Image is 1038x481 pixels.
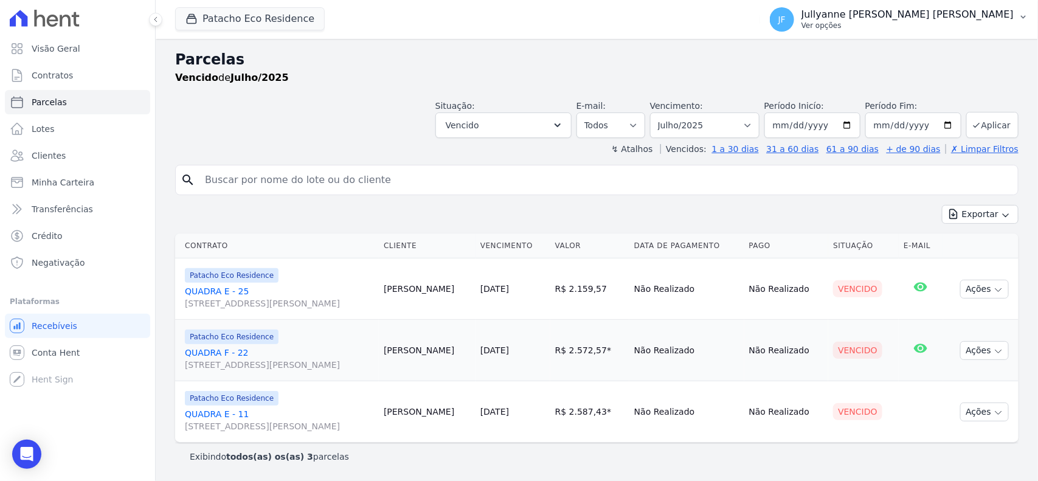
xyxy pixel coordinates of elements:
span: Contratos [32,69,73,81]
td: [PERSON_NAME] [379,258,476,320]
label: Período Fim: [865,100,961,112]
span: Negativação [32,257,85,269]
a: Visão Geral [5,36,150,61]
span: [STREET_ADDRESS][PERSON_NAME] [185,420,374,432]
a: [DATE] [480,407,509,417]
h2: Parcelas [175,49,1019,71]
a: Recebíveis [5,314,150,338]
a: Crédito [5,224,150,248]
th: Situação [828,234,899,258]
span: Transferências [32,203,93,215]
label: Vencidos: [660,144,707,154]
span: Patacho Eco Residence [185,330,279,344]
td: Não Realizado [629,320,744,381]
label: E-mail: [576,101,606,111]
a: 61 a 90 dias [826,144,879,154]
span: [STREET_ADDRESS][PERSON_NAME] [185,297,374,310]
span: Lotes [32,123,55,135]
button: Aplicar [966,112,1019,138]
span: Patacho Eco Residence [185,391,279,406]
td: Não Realizado [744,381,829,443]
div: Plataformas [10,294,145,309]
span: Patacho Eco Residence [185,268,279,283]
a: + de 90 dias [887,144,941,154]
span: Vencido [446,118,479,133]
span: Crédito [32,230,63,242]
button: JF Jullyanne [PERSON_NAME] [PERSON_NAME] Ver opções [760,2,1038,36]
span: Clientes [32,150,66,162]
a: [DATE] [480,345,509,355]
a: Conta Hent [5,341,150,365]
a: Parcelas [5,90,150,114]
span: Recebíveis [32,320,77,332]
div: Vencido [833,280,882,297]
span: Conta Hent [32,347,80,359]
label: Situação: [435,101,475,111]
a: Minha Carteira [5,170,150,195]
p: Exibindo parcelas [190,451,349,463]
p: Jullyanne [PERSON_NAME] [PERSON_NAME] [801,9,1014,21]
button: Patacho Eco Residence [175,7,325,30]
th: Pago [744,234,829,258]
p: de [175,71,289,85]
th: Data de Pagamento [629,234,744,258]
button: Ações [960,403,1009,421]
strong: Vencido [175,72,218,83]
span: [STREET_ADDRESS][PERSON_NAME] [185,359,374,371]
th: E-mail [899,234,943,258]
input: Buscar por nome do lote ou do cliente [198,168,1013,192]
span: Parcelas [32,96,67,108]
button: Vencido [435,112,572,138]
a: Negativação [5,251,150,275]
td: R$ 2.159,57 [550,258,629,320]
a: QUADRA F - 22[STREET_ADDRESS][PERSON_NAME] [185,347,374,371]
td: Não Realizado [629,381,744,443]
a: Lotes [5,117,150,141]
td: Não Realizado [744,258,829,320]
div: Vencido [833,403,882,420]
div: Vencido [833,342,882,359]
a: Clientes [5,144,150,168]
label: Período Inicío: [764,101,824,111]
th: Vencimento [476,234,550,258]
b: todos(as) os(as) 3 [226,452,313,462]
td: [PERSON_NAME] [379,381,476,443]
span: Minha Carteira [32,176,94,189]
button: Exportar [942,205,1019,224]
a: [DATE] [480,284,509,294]
a: ✗ Limpar Filtros [946,144,1019,154]
td: R$ 2.587,43 [550,381,629,443]
button: Ações [960,341,1009,360]
th: Cliente [379,234,476,258]
a: Transferências [5,197,150,221]
td: Não Realizado [744,320,829,381]
td: Não Realizado [629,258,744,320]
td: [PERSON_NAME] [379,320,476,381]
a: QUADRA E - 25[STREET_ADDRESS][PERSON_NAME] [185,285,374,310]
strong: Julho/2025 [230,72,289,83]
label: Vencimento: [650,101,703,111]
a: 31 a 60 dias [766,144,818,154]
label: ↯ Atalhos [611,144,652,154]
span: Visão Geral [32,43,80,55]
p: Ver opções [801,21,1014,30]
div: Open Intercom Messenger [12,440,41,469]
i: search [181,173,195,187]
a: QUADRA E - 11[STREET_ADDRESS][PERSON_NAME] [185,408,374,432]
td: R$ 2.572,57 [550,320,629,381]
th: Contrato [175,234,379,258]
button: Ações [960,280,1009,299]
span: JF [778,15,786,24]
a: 1 a 30 dias [712,144,759,154]
a: Contratos [5,63,150,88]
th: Valor [550,234,629,258]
